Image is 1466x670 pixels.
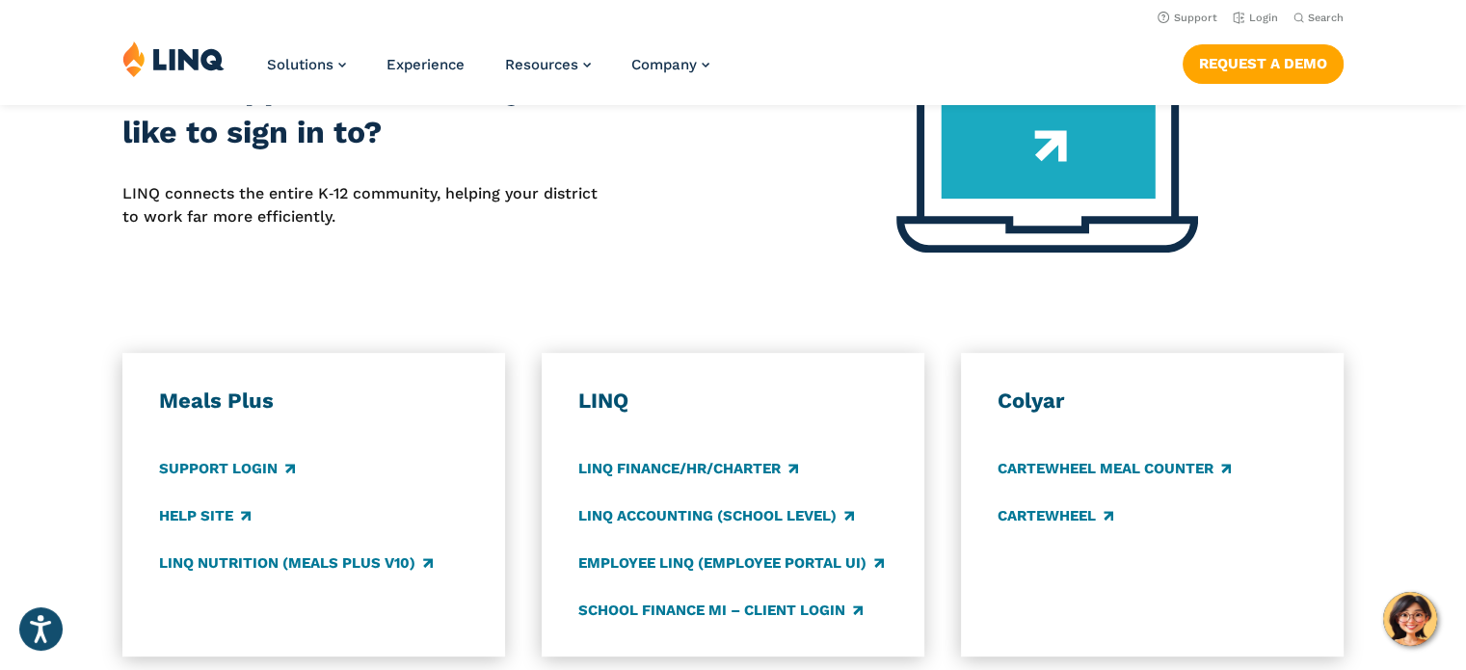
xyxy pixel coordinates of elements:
[1293,11,1344,25] button: Open Search Bar
[1308,12,1344,24] span: Search
[159,505,251,526] a: Help Site
[122,40,225,77] img: LINQ | K‑12 Software
[578,600,863,621] a: School Finance MI – Client Login
[578,505,854,526] a: LINQ Accounting (school level)
[505,56,578,73] span: Resources
[998,505,1113,526] a: CARTEWHEEL
[267,56,346,73] a: Solutions
[159,388,468,415] h3: Meals Plus
[122,182,610,229] p: LINQ connects the entire K‑12 community, helping your district to work far more efficiently.
[578,388,888,415] h3: LINQ
[159,458,295,479] a: Support Login
[159,552,433,574] a: LINQ Nutrition (Meals Plus v10)
[1233,12,1278,24] a: Login
[1158,12,1217,24] a: Support
[578,552,884,574] a: Employee LINQ (Employee Portal UI)
[998,458,1231,479] a: CARTEWHEEL Meal Counter
[631,56,709,73] a: Company
[998,388,1307,415] h3: Colyar
[386,56,465,73] a: Experience
[1183,44,1344,83] a: Request a Demo
[267,40,709,104] nav: Primary Navigation
[505,56,591,73] a: Resources
[122,67,610,155] h2: Which application would you like to sign in to?
[1383,592,1437,646] button: Hello, have a question? Let’s chat.
[267,56,333,73] span: Solutions
[578,458,798,479] a: LINQ Finance/HR/Charter
[1183,40,1344,83] nav: Button Navigation
[631,56,697,73] span: Company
